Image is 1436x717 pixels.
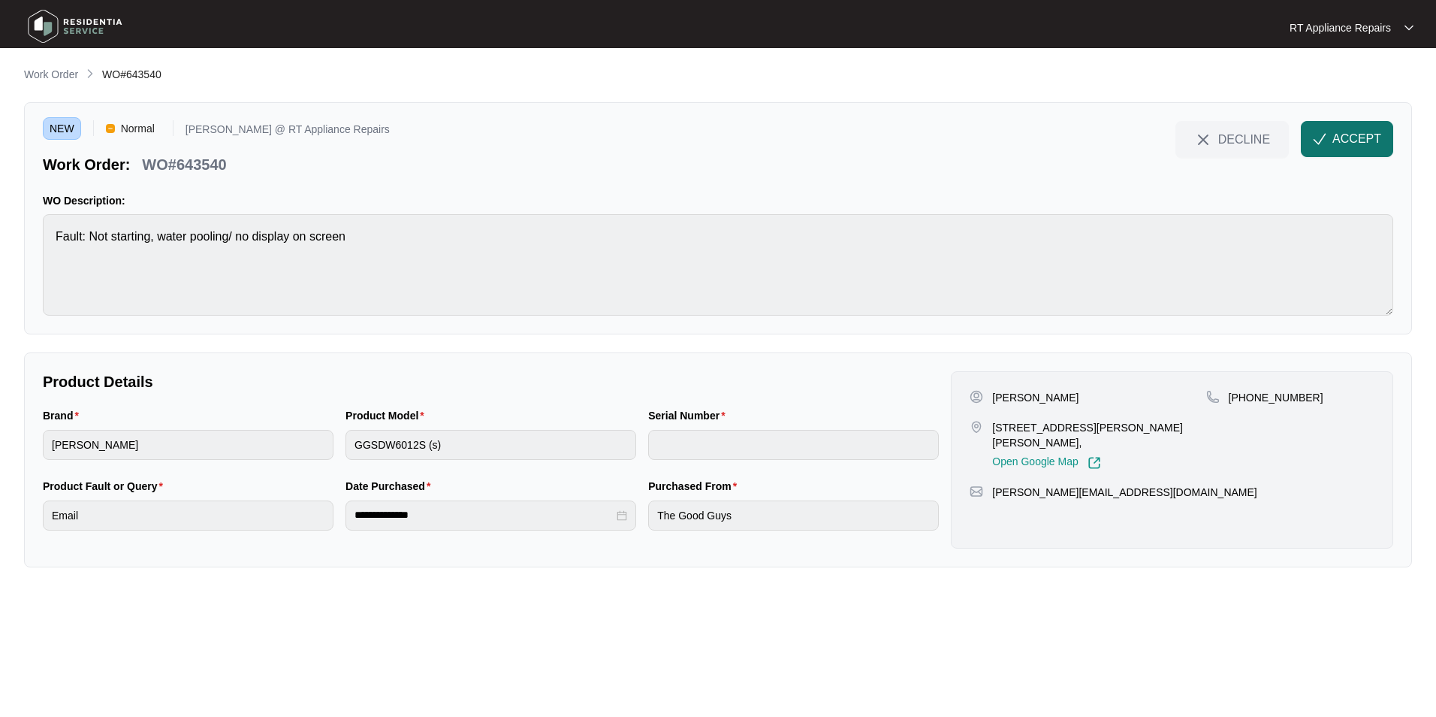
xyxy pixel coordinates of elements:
p: WO#643540 [142,154,226,175]
p: [STREET_ADDRESS][PERSON_NAME][PERSON_NAME], [992,420,1205,450]
p: Product Details [43,371,939,392]
img: dropdown arrow [1404,24,1413,32]
input: Brand [43,430,333,460]
label: Product Fault or Query [43,479,169,494]
p: [PERSON_NAME] @ RT Appliance Repairs [186,124,390,140]
img: user-pin [970,390,983,404]
input: Purchased From [648,501,939,531]
img: Vercel Logo [106,124,115,133]
button: check-IconACCEPT [1301,121,1393,157]
label: Date Purchased [345,479,436,494]
span: DECLINE [1218,131,1270,147]
p: WO Description: [43,193,1393,208]
img: close-Icon [1194,131,1212,149]
p: [PHONE_NUMBER] [1229,390,1323,405]
a: Work Order [21,67,81,83]
span: ACCEPT [1332,130,1381,148]
img: residentia service logo [23,4,128,49]
p: RT Appliance Repairs [1290,20,1391,35]
span: Normal [115,117,161,140]
label: Brand [43,408,85,423]
img: map-pin [1206,390,1220,404]
input: Date Purchased [354,507,614,523]
label: Product Model [345,408,430,423]
button: close-IconDECLINE [1175,121,1289,157]
p: [PERSON_NAME] [992,390,1079,405]
img: chevron-right [84,68,96,80]
p: Work Order: [43,154,130,175]
input: Serial Number [648,430,939,460]
textarea: Fault: Not starting, water pooling/ no display on screen [43,214,1393,316]
img: map-pin [970,420,983,434]
img: Link-External [1088,456,1101,470]
span: WO#643540 [102,68,161,80]
p: Work Order [24,67,78,82]
img: map-pin [970,485,983,498]
p: [PERSON_NAME][EMAIL_ADDRESS][DOMAIN_NAME] [992,485,1256,500]
a: Open Google Map [992,456,1100,470]
label: Serial Number [648,408,731,423]
img: check-Icon [1313,132,1326,146]
label: Purchased From [648,479,743,494]
input: Product Fault or Query [43,501,333,531]
input: Product Model [345,430,636,460]
span: NEW [43,117,81,140]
